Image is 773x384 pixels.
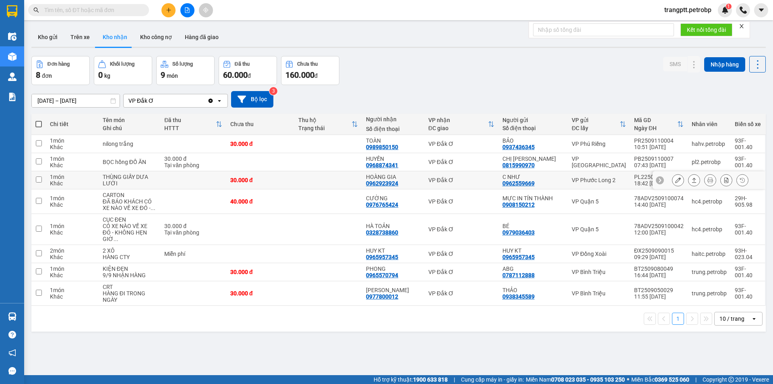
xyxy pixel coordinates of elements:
div: Trạng thái [298,125,352,131]
div: 0962559669 [502,180,535,187]
th: Toggle SortBy [424,114,498,135]
div: PB2509110007 [634,156,684,162]
div: 0787112888 [502,272,535,278]
button: Đã thu60.000đ [219,56,277,85]
div: 2 XÔ [103,247,157,254]
div: trung.petrobp [692,290,727,297]
span: 160.000 [285,70,314,80]
span: Miền Bắc [631,375,689,384]
div: 93F-001.40 [735,266,761,278]
div: VP Quận 5 [572,198,626,205]
div: VP Đắk Ơ [428,177,494,183]
div: VP nhận [428,117,488,123]
div: 93F-001.40 [735,156,761,168]
div: Số điện thoại [366,126,420,132]
button: Kho nhận [96,27,134,47]
div: 0908150212 [502,201,535,208]
span: caret-down [758,6,765,14]
div: C NHƯ [502,174,564,180]
div: THẢO [502,287,564,293]
div: Ghi chú [103,125,157,131]
div: PL22509100011 [634,174,684,180]
div: CRT [103,284,157,290]
button: SMS [663,57,687,71]
th: Toggle SortBy [160,114,226,135]
div: 0976765424 [366,201,398,208]
div: Miễn phí [164,251,222,257]
div: VP Đắk Ơ [428,226,494,232]
div: 1 món [50,174,94,180]
svg: open [751,316,757,322]
span: question-circle [8,331,16,338]
div: Khác [50,254,94,260]
span: message [8,367,16,375]
div: BT2509080049 [634,266,684,272]
div: ĐC giao [428,125,488,131]
span: Miền Nam [526,375,625,384]
div: CÓ XE NÀO VỀ XE ĐÓ - KHÔNG HẸN GIỜ TRƯỚC Ạ [103,223,157,242]
div: 0328738860 [366,229,398,236]
div: 1 món [50,223,94,229]
svg: open [216,98,223,104]
div: Thu hộ [298,117,352,123]
div: 1 món [50,266,94,272]
div: KIỆN ĐEN [103,266,157,272]
div: 0968874341 [366,162,398,168]
span: | [454,375,455,384]
div: 09:29 [DATE] [634,254,684,260]
div: 93F-001.40 [735,223,761,236]
div: ABG [502,266,564,272]
div: VP Quận 5 [572,226,626,232]
div: Khác [50,272,94,278]
div: 30.000 đ [164,156,222,162]
div: 10:51 [DATE] [634,144,684,150]
div: ĐÃ BÁO KHÁCH CÓ XE NÀO VỀ XE ĐÓ - KHÔNG HẸN GIỜ TRƯỚC [103,198,157,211]
button: Hàng đã giao [178,27,225,47]
div: haitc.petrobp [692,251,727,257]
div: Khác [50,201,94,208]
div: 30.000 đ [230,141,290,147]
span: 60.000 [223,70,248,80]
span: | [695,375,697,384]
div: 30.000 đ [230,290,290,297]
div: HÀNG ĐI TRONG NGÀY [103,290,157,303]
div: 1 món [50,137,94,144]
img: warehouse-icon [8,52,17,61]
span: aim [203,7,209,13]
svg: Clear value [207,98,214,104]
div: 1 món [50,195,94,201]
span: đ [248,73,251,79]
button: Bộ lọc [231,91,273,108]
img: phone-icon [740,6,747,14]
div: Chi tiết [50,121,94,127]
th: Toggle SortBy [630,114,688,135]
div: BẢO [502,137,564,144]
div: HTTT [164,125,216,131]
div: 0937436345 [502,144,535,150]
img: logo-vxr [7,5,17,17]
div: hc4.petrobp [692,226,727,232]
div: Khối lượng [110,61,134,67]
div: VP Bình Triệu [572,290,626,297]
div: 0815990970 [502,162,535,168]
span: 1 [727,4,730,9]
span: đơn [42,73,52,79]
div: VP Đắk Ơ [428,269,494,275]
div: 12:00 [DATE] [634,229,684,236]
div: 0989850150 [366,144,398,150]
span: file-add [184,7,190,13]
div: Chưa thu [297,61,318,67]
div: Khác [50,229,94,236]
div: CARTON [103,192,157,198]
div: BT2509050029 [634,287,684,293]
div: 9/9 NHẬN HÀNG [103,272,157,278]
button: aim [199,3,213,17]
span: 8 [36,70,40,80]
div: Khác [50,180,94,187]
button: Khối lượng0kg [94,56,152,85]
div: 11:55 [DATE] [634,293,684,300]
img: warehouse-icon [8,73,17,81]
strong: 1900 633 818 [413,376,448,383]
div: 0938345589 [502,293,535,300]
